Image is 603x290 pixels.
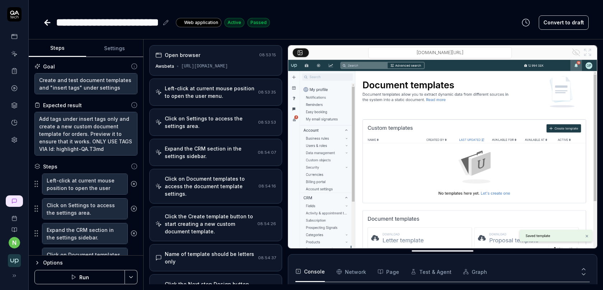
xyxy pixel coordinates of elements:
div: Suggestions [34,223,137,244]
button: Settings [86,40,144,57]
time: 08:53:53 [258,120,276,125]
div: Expand the CRM section in the settings sidebar. [165,145,255,160]
div: Click the Create template button to start creating a new custom document template. [165,213,254,235]
a: Documentation [3,221,25,233]
div: [URL][DOMAIN_NAME] [181,63,228,70]
img: Upsales Logo [8,254,21,267]
div: Click on Settings to access the settings area. [165,115,255,130]
button: Test & Agent [411,262,452,282]
div: Options [43,258,137,267]
div: Suggestions [34,247,137,277]
time: 08:53:35 [258,90,276,95]
button: Remove step [128,226,140,241]
button: Page [378,262,399,282]
div: Awsbeta [155,63,174,70]
button: Upsales Logo [3,248,25,268]
div: Goal [43,63,55,70]
button: Convert to draft [539,15,589,30]
div: Click on Document templates to access the document template settings. [165,175,256,198]
time: 08:54:26 [257,221,276,226]
div: Suggestions [34,173,137,195]
img: Screenshot [288,60,597,253]
button: n [9,237,20,248]
div: Left-click at current mouse position to open the user menu. [165,85,255,100]
button: Remove step [128,255,140,269]
button: Show all interative elements [570,47,582,58]
button: Remove step [128,177,140,191]
div: Name of template should be letters only [165,250,255,265]
div: Passed [247,18,270,27]
button: Open in full screen [582,47,593,58]
button: Network [336,262,366,282]
a: Web application [176,18,221,27]
button: Run [34,270,125,284]
time: 08:53:15 [259,52,276,57]
div: Suggestions [34,198,137,220]
span: Web application [184,19,218,26]
time: 08:54:37 [258,255,276,260]
a: Book a call with us [3,210,25,221]
div: Active [224,18,244,27]
button: Graph [463,262,487,282]
button: Options [34,258,137,267]
div: Open browser [165,51,200,59]
button: Steps [29,40,86,57]
div: Steps [43,163,57,170]
button: View version history [517,15,534,30]
time: 08:54:16 [258,184,276,189]
a: New conversation [6,195,23,207]
div: Expected result [43,101,82,109]
time: 08:54:07 [258,150,276,155]
button: Remove step [128,201,140,216]
button: Console [295,262,325,282]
